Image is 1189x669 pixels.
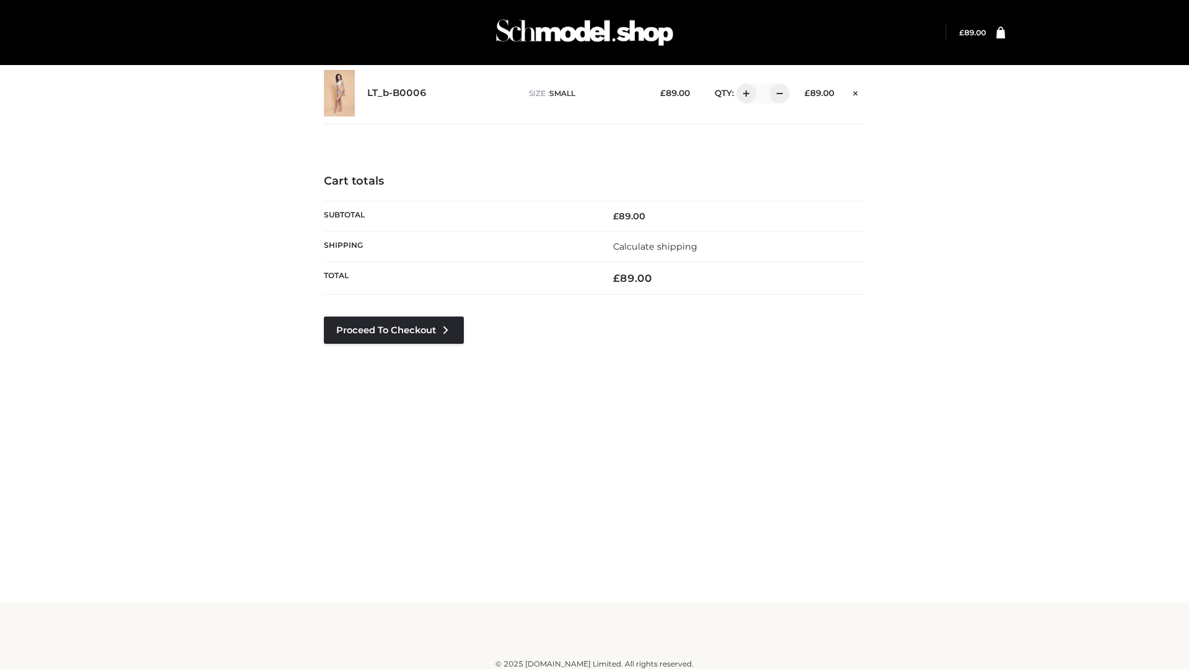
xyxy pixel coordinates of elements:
p: size : [529,88,641,99]
bdi: 89.00 [804,88,834,98]
th: Shipping [324,231,594,261]
span: SMALL [549,89,575,98]
span: £ [613,272,620,284]
a: Calculate shipping [613,241,697,252]
span: £ [804,88,810,98]
span: £ [660,88,666,98]
bdi: 89.00 [613,272,652,284]
div: QTY: [702,84,785,103]
a: £89.00 [959,28,986,37]
span: £ [613,211,619,222]
th: Total [324,262,594,295]
bdi: 89.00 [660,88,690,98]
img: Schmodel Admin 964 [492,8,677,57]
a: Remove this item [847,84,865,100]
h4: Cart totals [324,175,865,188]
bdi: 89.00 [613,211,645,222]
th: Subtotal [324,201,594,231]
a: Proceed to Checkout [324,317,464,344]
bdi: 89.00 [959,28,986,37]
a: LT_b-B0006 [367,87,427,99]
span: £ [959,28,964,37]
